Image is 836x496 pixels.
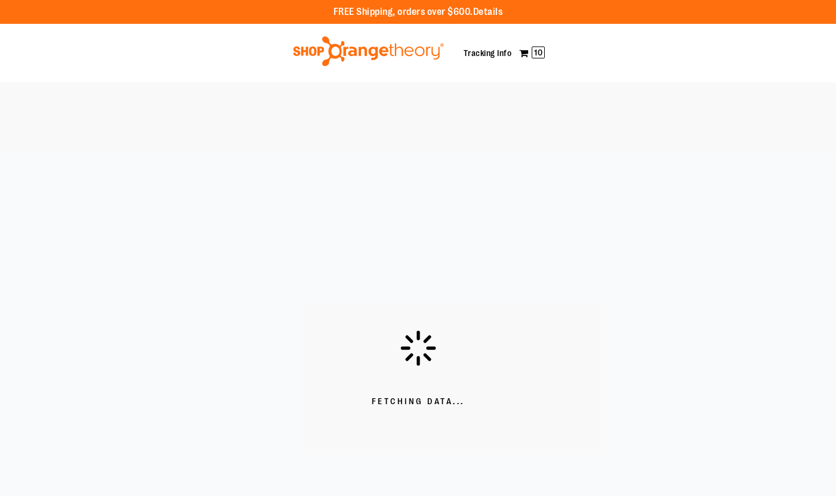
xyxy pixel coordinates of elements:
span: 10 [532,46,545,58]
p: FREE Shipping, orders over $600. [334,5,503,19]
span: Fetching Data... [372,396,465,408]
a: Details [473,7,503,17]
a: Tracking Info [464,48,512,58]
img: Shop Orangetheory [291,36,446,66]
